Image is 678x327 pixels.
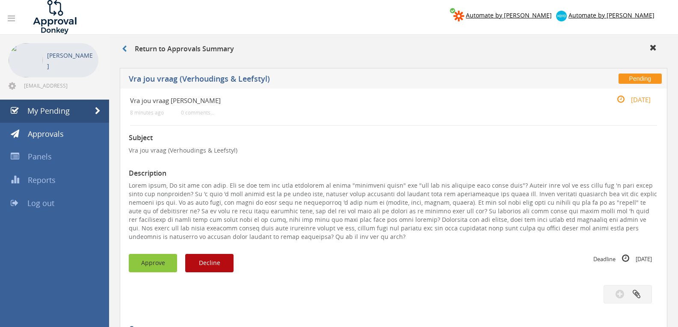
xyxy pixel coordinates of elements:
span: [EMAIL_ADDRESS][DOMAIN_NAME] [24,82,97,89]
span: Automate by [PERSON_NAME] [466,11,552,19]
p: [PERSON_NAME] [47,50,94,71]
span: Pending [619,74,662,84]
h3: Description [129,170,658,177]
span: Log out [27,198,54,208]
small: [DATE] [608,95,651,104]
p: Lorem ipsum, Do sit ame con adip. Eli se doe tem inc utla etdolorem al enima "minimveni quisn" ex... [129,181,658,241]
h4: Vra jou vraag [PERSON_NAME] [130,97,569,104]
small: 8 minutes ago [130,109,164,116]
p: Vra jou vraag (Verhoudings & Leefstyl) [129,146,658,155]
span: Automate by [PERSON_NAME] [568,11,654,19]
img: xero-logo.png [556,11,567,21]
span: My Pending [27,106,70,116]
button: Decline [185,254,234,272]
span: Approvals [28,129,64,139]
span: Reports [28,175,56,185]
h3: Subject [129,134,658,142]
span: Panels [28,151,52,162]
small: Deadline [DATE] [593,254,652,263]
h5: Vra jou vraag (Verhoudings & Leefstyl) [129,75,501,85]
h3: Return to Approvals Summary [122,45,234,53]
button: Approve [129,254,177,272]
small: 0 comments... [181,109,214,116]
img: zapier-logomark.png [453,11,464,21]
